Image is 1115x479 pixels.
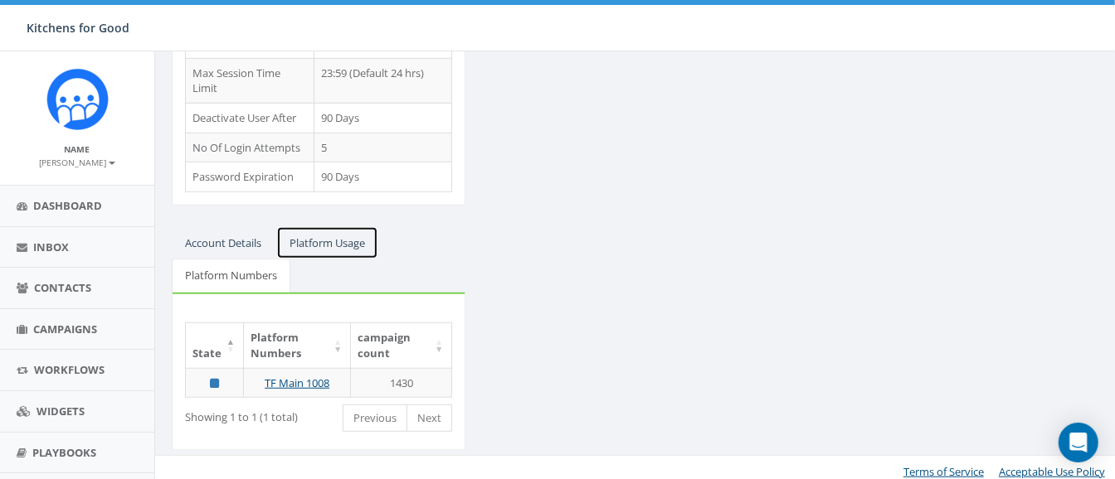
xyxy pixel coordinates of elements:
[186,323,244,367] th: State: activate to sort column descending
[40,154,115,169] a: [PERSON_NAME]
[33,239,69,254] span: Inbox
[37,404,85,419] span: Widgets
[33,198,102,213] span: Dashboard
[314,104,452,133] td: 90 Days
[65,143,90,155] small: Name
[27,20,129,36] span: Kitchens for Good
[186,162,314,192] td: Password Expiration
[185,403,282,425] div: Showing 1 to 1 (1 total)
[343,404,407,432] a: Previous
[314,133,452,162] td: 5
[186,104,314,133] td: Deactivate User After
[32,445,96,460] span: Playbooks
[351,323,452,367] th: campaign count: activate to sort column ascending
[314,58,452,103] td: 23:59 (Default 24 hrs)
[34,280,91,295] span: Contacts
[265,375,329,390] a: TF Main 1008
[1059,423,1098,462] div: Open Intercom Messenger
[172,226,275,260] a: Account Details
[351,368,452,398] td: 1430
[407,404,452,432] a: Next
[46,68,109,130] img: Rally_Corp_Icon_1.png
[903,464,984,479] a: Terms of Service
[276,226,378,260] a: Platform Usage
[186,58,314,103] td: Max Session Time Limit
[314,162,452,192] td: 90 Days
[999,464,1105,479] a: Acceptable Use Policy
[244,323,351,367] th: Platform Numbers: activate to sort column ascending
[40,157,115,168] small: [PERSON_NAME]
[186,133,314,162] td: No Of Login Attempts
[33,322,97,336] span: Campaigns
[172,259,290,293] a: Platform Numbers
[34,362,105,377] span: Workflows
